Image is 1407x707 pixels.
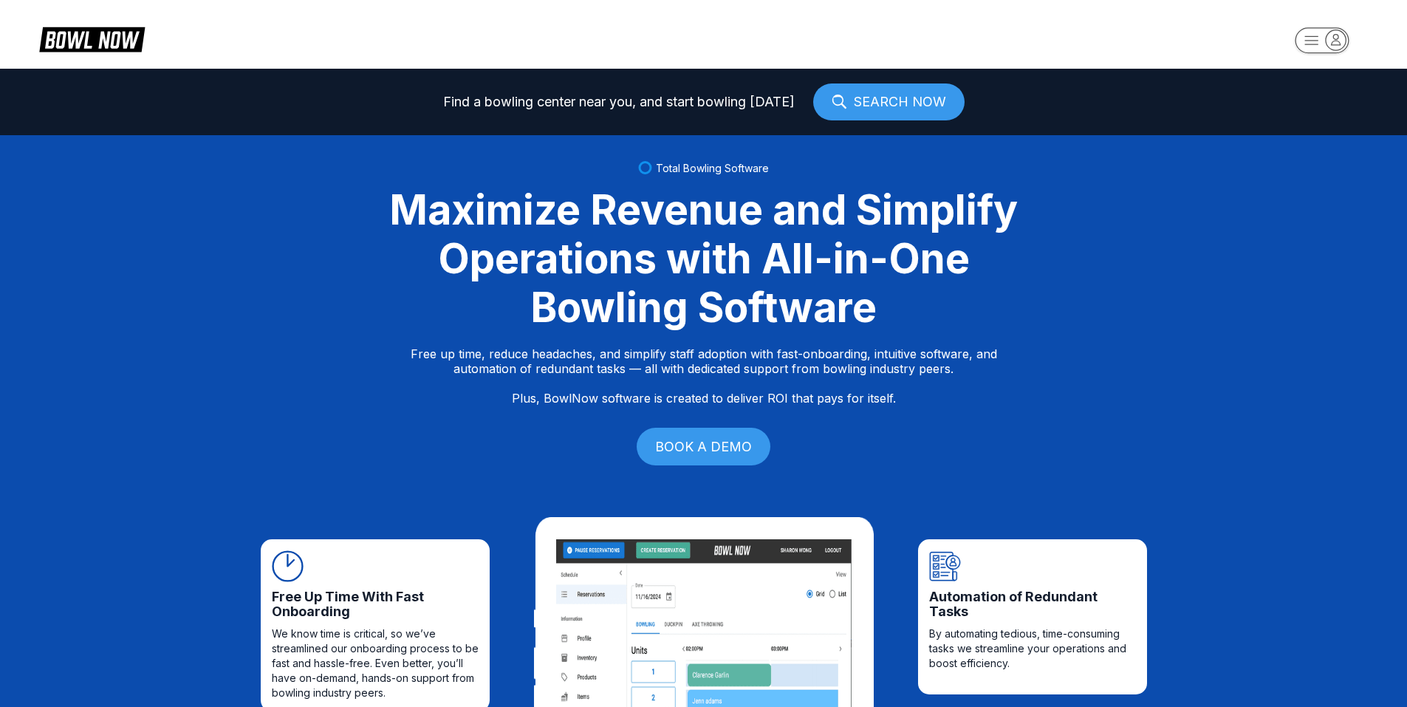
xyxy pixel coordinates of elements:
[929,590,1136,619] span: Automation of Redundant Tasks
[656,162,769,174] span: Total Bowling Software
[272,626,479,700] span: We know time is critical, so we’ve streamlined our onboarding process to be fast and hassle-free....
[411,346,997,406] p: Free up time, reduce headaches, and simplify staff adoption with fast-onboarding, intuitive softw...
[443,95,795,109] span: Find a bowling center near you, and start bowling [DATE]
[272,590,479,619] span: Free Up Time With Fast Onboarding
[813,83,965,120] a: SEARCH NOW
[637,428,770,465] a: BOOK A DEMO
[929,626,1136,671] span: By automating tedious, time-consuming tasks we streamline your operations and boost efficiency.
[372,185,1036,332] div: Maximize Revenue and Simplify Operations with All-in-One Bowling Software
